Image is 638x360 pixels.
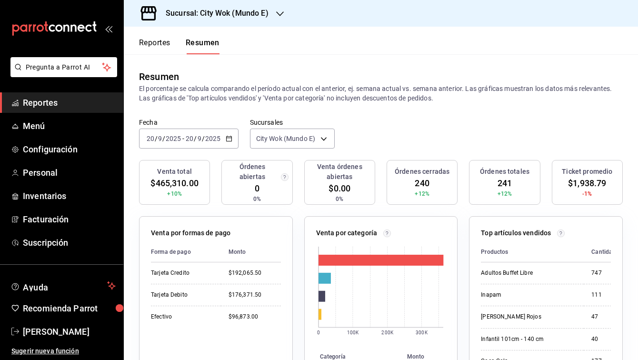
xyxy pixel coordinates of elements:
[562,167,612,177] h3: Ticket promedio
[139,84,623,103] p: El porcentaje se calcula comparando el período actual con el anterior, ej. semana actual vs. sema...
[498,177,512,190] span: 241
[23,302,116,315] span: Recomienda Parrot
[139,119,239,126] label: Fecha
[226,162,279,182] h3: Órdenes abiertas
[584,242,623,262] th: Cantidad
[151,291,213,299] div: Tarjeta Debito
[23,325,116,338] span: [PERSON_NAME]
[151,242,221,262] th: Forma de pago
[481,269,576,277] div: Adultos Buffet Libre
[186,38,219,54] button: Resumen
[250,119,335,126] label: Sucursales
[165,135,181,142] input: ----
[105,25,112,32] button: open_drawer_menu
[151,313,213,321] div: Efectivo
[205,135,221,142] input: ----
[146,135,155,142] input: --
[202,135,205,142] span: /
[229,313,281,321] div: $96,873.00
[162,135,165,142] span: /
[221,242,281,262] th: Monto
[182,135,184,142] span: -
[395,167,449,177] h3: Órdenes cerradas
[316,228,378,238] p: Venta por categoría
[10,57,117,77] button: Pregunta a Parrot AI
[229,269,281,277] div: $192,065.50
[157,167,191,177] h3: Venta total
[591,335,616,343] div: 40
[11,346,116,356] span: Sugerir nueva función
[256,134,315,143] span: City Wok (Mundo E)
[317,330,320,335] text: 0
[480,167,529,177] h3: Órdenes totales
[185,135,194,142] input: --
[23,280,103,291] span: Ayuda
[7,69,117,79] a: Pregunta a Parrot AI
[255,182,259,195] span: 0
[23,166,116,179] span: Personal
[336,195,343,203] span: 0%
[139,70,179,84] div: Resumen
[158,8,269,19] h3: Sucursal: City Wok (Mundo E)
[139,38,219,54] div: navigation tabs
[329,182,350,195] span: $0.00
[415,190,429,198] span: +12%
[23,143,116,156] span: Configuración
[582,190,592,198] span: -1%
[23,213,116,226] span: Facturación
[23,236,116,249] span: Suscripción
[591,291,616,299] div: 111
[309,162,371,182] h3: Venta órdenes abiertas
[23,120,116,132] span: Menú
[381,330,393,335] text: 200K
[139,38,170,54] button: Reportes
[481,313,576,321] div: [PERSON_NAME] Rojos
[194,135,197,142] span: /
[498,190,512,198] span: +12%
[591,269,616,277] div: 747
[229,291,281,299] div: $176,371.50
[167,190,182,198] span: +10%
[151,228,230,238] p: Venta por formas de pago
[23,96,116,109] span: Reportes
[347,330,359,335] text: 100K
[415,177,429,190] span: 240
[150,177,198,190] span: $465,310.00
[158,135,162,142] input: --
[155,135,158,142] span: /
[151,269,213,277] div: Tarjeta Credito
[481,335,576,343] div: Infantil 101cm - 140 cm
[481,242,584,262] th: Productos
[23,190,116,202] span: Inventarios
[591,313,616,321] div: 47
[197,135,202,142] input: --
[481,228,551,238] p: Top artículos vendidos
[253,195,261,203] span: 0%
[481,291,576,299] div: Inapam
[26,62,102,72] span: Pregunta a Parrot AI
[416,330,428,335] text: 300K
[568,177,606,190] span: $1,938.79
